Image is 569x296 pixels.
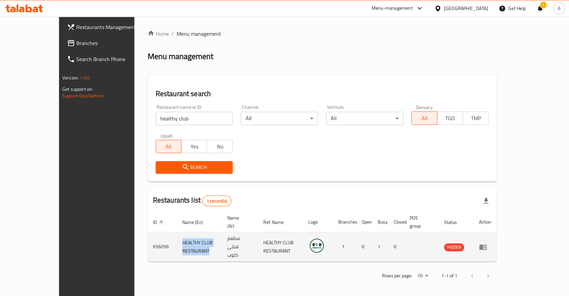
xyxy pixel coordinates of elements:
[326,112,403,125] div: All
[207,140,233,153] button: No
[153,195,231,206] h2: Restaurants list
[415,271,431,281] div: Rows per page:
[161,163,228,172] span: Search
[202,196,231,206] div: Total records count
[148,212,497,262] table: enhanced table
[372,212,388,232] th: Busy
[76,55,149,63] span: Search Branch Phone
[156,112,233,125] input: Search for restaurant name or ID..
[441,272,457,280] p: 1-1 of 1
[153,218,166,226] span: ID
[356,212,372,232] th: Open
[416,105,433,109] label: Delivery
[177,232,222,262] td: HEALTHY CLUB RESTAURANT
[444,5,488,12] div: [GEOGRAPHIC_DATA]
[62,35,154,51] a: Branches
[258,232,303,262] td: HEALTHY CLUB RESTAURANT
[160,133,173,138] label: Upsell
[177,30,221,38] span: Menu management
[333,232,356,262] td: 1
[148,30,497,38] nav: breadcrumb
[372,232,388,262] td: 1
[388,232,404,262] td: 0
[356,232,372,262] td: 0
[156,161,233,174] button: Search
[466,113,486,123] span: TMP
[444,243,464,251] span: HIDDEN
[80,73,90,82] span: 1.0.0
[76,39,149,47] span: Branches
[444,218,466,226] span: Status
[156,140,182,153] button: All
[388,212,404,232] th: Closed
[479,243,491,251] div: Menu
[62,51,154,67] a: Search Branch Phone
[474,212,497,232] th: Action
[241,112,318,125] div: All
[62,85,93,93] span: Get support on:
[478,193,494,209] div: Export file
[76,23,149,31] span: Restaurants Management
[156,89,489,99] h2: Restaurant search
[222,232,258,262] td: مطعم هلثي كلوب
[410,214,431,230] span: POS group
[263,218,292,226] span: Ref. Name
[62,91,105,100] a: Support.OpsPlatform
[148,232,177,262] td: 656056
[159,142,179,152] span: All
[181,140,207,153] button: Yes
[62,19,154,35] a: Restaurants Management
[411,111,437,125] button: All
[372,4,413,12] div: Menu-management
[308,237,325,254] img: HEALTHY CLUB RESTAURANT
[184,142,204,152] span: Yes
[182,218,212,226] span: Name (En)
[558,5,560,12] span: A
[382,272,412,280] p: Rows per page:
[172,30,174,38] li: /
[227,214,250,230] span: Name (Ar)
[303,212,333,232] th: Logo
[203,198,231,204] span: 1 record(s)
[148,30,169,38] a: Home
[333,212,356,232] th: Branches
[440,113,460,123] span: TGO
[414,113,435,123] span: All
[463,111,489,125] button: TMP
[210,142,230,152] span: No
[148,51,213,62] h2: Menu management
[62,73,79,82] span: Version:
[437,111,463,125] button: TGO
